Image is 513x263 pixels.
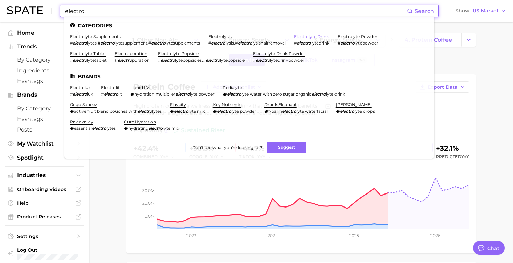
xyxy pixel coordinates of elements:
a: Ingredients [5,65,84,76]
em: electro [151,40,166,46]
em: electro [138,109,152,114]
span: Log Out [17,247,92,253]
span: essential [74,126,92,131]
a: Hashtags [5,76,84,86]
span: hydrating [128,126,148,131]
span: Predicted [436,153,469,161]
span: by Category [17,105,72,112]
a: Log out. Currently logged in with e-mail bpendergast@diginsights.com. [5,245,84,262]
span: Ingredients [17,67,72,74]
span: Search [415,8,434,14]
span: # [101,91,104,97]
em: electro [211,40,225,46]
a: Product Releases [5,212,84,222]
a: electrolyte tablet [70,51,106,56]
span: # [70,40,73,46]
a: electrolysis [208,34,232,39]
img: SPATE [7,6,43,14]
span: lytes [152,109,162,114]
button: Suggest [267,142,306,153]
a: Hashtags [5,114,84,124]
span: # [158,58,161,63]
button: ShowUS Market [454,7,508,15]
a: pedialyte [223,85,242,90]
em: electro [73,58,87,63]
em: electro [104,91,118,97]
tspan: 2025 [349,233,359,238]
span: YoY [461,154,469,159]
a: My Watchlist [5,138,84,149]
span: Settings [17,233,72,239]
span: active fruit blend pouches with [74,109,138,114]
span: # [148,40,151,46]
em: electro [297,40,311,46]
span: # [338,40,340,46]
em: electro [148,126,163,131]
span: lytetablet [87,58,107,63]
span: lyte waterfacial [296,109,328,114]
a: electroporation [115,51,147,56]
span: lytepopsicles [175,58,202,63]
a: Help [5,198,84,208]
span: lit [118,91,122,97]
span: Don't see what you're looking for? [192,145,262,150]
li: Categories [70,23,429,28]
a: electrolyte drink powder [253,51,305,56]
span: lyte mix [163,126,179,131]
span: lytedrinkpowder [270,58,304,63]
em: electro [73,91,87,97]
div: , [208,40,286,46]
em: electro [282,109,296,114]
a: drunk elephant [264,102,297,107]
div: , , [70,40,200,46]
a: liquid i.v. [130,85,150,90]
span: lytesupplements [166,40,200,46]
em: electro [175,91,190,97]
em: electro [312,91,326,97]
span: lyte water with zero sugar [241,91,295,97]
a: cure hydration [124,119,156,124]
em: electro [217,109,231,114]
span: Home [17,29,72,36]
a: Spotlight [5,152,84,163]
a: by Category [5,103,84,114]
em: electro [118,58,132,63]
span: My Watchlist [17,140,72,147]
span: # [115,58,118,63]
li: Brands [70,74,429,79]
a: paleovalley [70,119,93,124]
tspan: 2026 [430,233,440,238]
span: lytes [106,126,116,131]
tspan: 2023 [186,233,196,238]
span: # [235,40,238,46]
em: electro [100,40,115,46]
span: Export Data [428,84,458,90]
span: hydration multiplier [134,91,175,97]
span: poration [132,58,150,63]
span: Industries [17,172,72,178]
a: electrolux [70,85,90,90]
a: Settings [5,231,84,241]
span: lytepowder [355,40,378,46]
span: lyte drink [326,91,345,97]
a: electrolit [101,85,120,90]
button: Industries [5,170,84,180]
span: # [98,40,100,46]
span: Trends [17,43,72,50]
span: # [208,40,211,46]
span: lyte powder [190,91,215,97]
span: Hashtags [17,116,72,122]
em: electro [340,109,354,114]
em: electro [238,40,252,46]
em: electro [161,58,175,63]
a: [PERSON_NAME] [336,102,372,107]
span: # [70,91,73,97]
a: electrolyte supplements [70,34,121,39]
a: gogo squeez [70,102,97,107]
span: lytesupplement [115,40,147,46]
span: Spotlight [17,154,72,161]
span: Product Releases [17,214,72,220]
div: , [223,91,345,97]
span: Onboarding Videos [17,186,72,192]
button: Export Data [416,81,469,93]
